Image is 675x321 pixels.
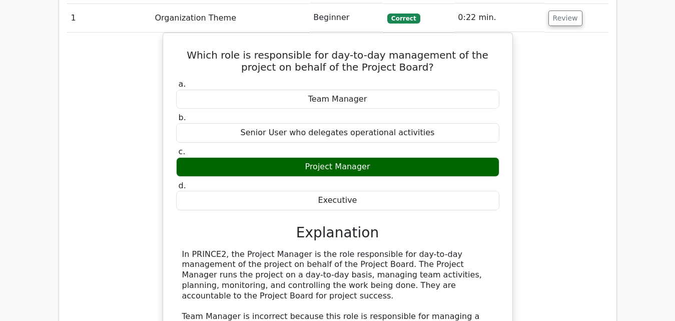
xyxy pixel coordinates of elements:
span: b. [179,113,186,122]
td: 0:22 min. [454,4,544,32]
h3: Explanation [182,224,493,241]
div: Executive [176,191,499,210]
td: 1 [67,4,151,32]
td: Beginner [309,4,383,32]
div: Senior User who delegates operational activities [176,123,499,143]
td: Organization Theme [151,4,309,32]
span: d. [179,181,186,190]
span: c. [179,147,186,156]
span: a. [179,79,186,89]
h5: Which role is responsible for day-to-day management of the project on behalf of the Project Board? [175,49,500,73]
span: Correct [387,14,420,24]
button: Review [548,11,582,26]
div: Team Manager [176,90,499,109]
div: Project Manager [176,157,499,177]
